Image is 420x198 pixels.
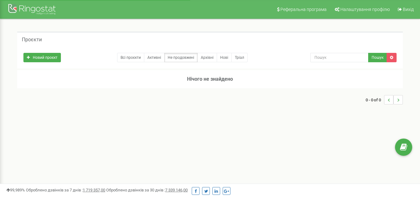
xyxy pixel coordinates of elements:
[22,37,42,43] h5: Проєкти
[6,188,25,192] span: 99,989%
[310,53,368,62] input: Пошук
[106,188,188,192] span: Оброблено дзвінків за 30 днів :
[26,188,105,192] span: Оброблено дзвінків за 7 днів :
[366,89,403,111] nav: ...
[165,188,188,192] u: 7 339 146,00
[280,7,327,12] span: Реферальна програма
[231,53,248,62] a: Тріал
[403,7,414,12] span: Вихід
[17,70,403,88] h3: Нічого не знайдено
[144,53,165,62] a: Активні
[164,53,198,62] a: Не продовжені
[117,53,144,62] a: Всі проєкти
[83,188,105,192] u: 1 719 357,00
[197,53,217,62] a: Архівні
[366,95,384,104] span: 0 - 0 of 0
[217,53,232,62] a: Нові
[340,7,390,12] span: Налаштування профілю
[23,53,61,62] a: Новий проєкт
[368,53,387,62] button: Пошук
